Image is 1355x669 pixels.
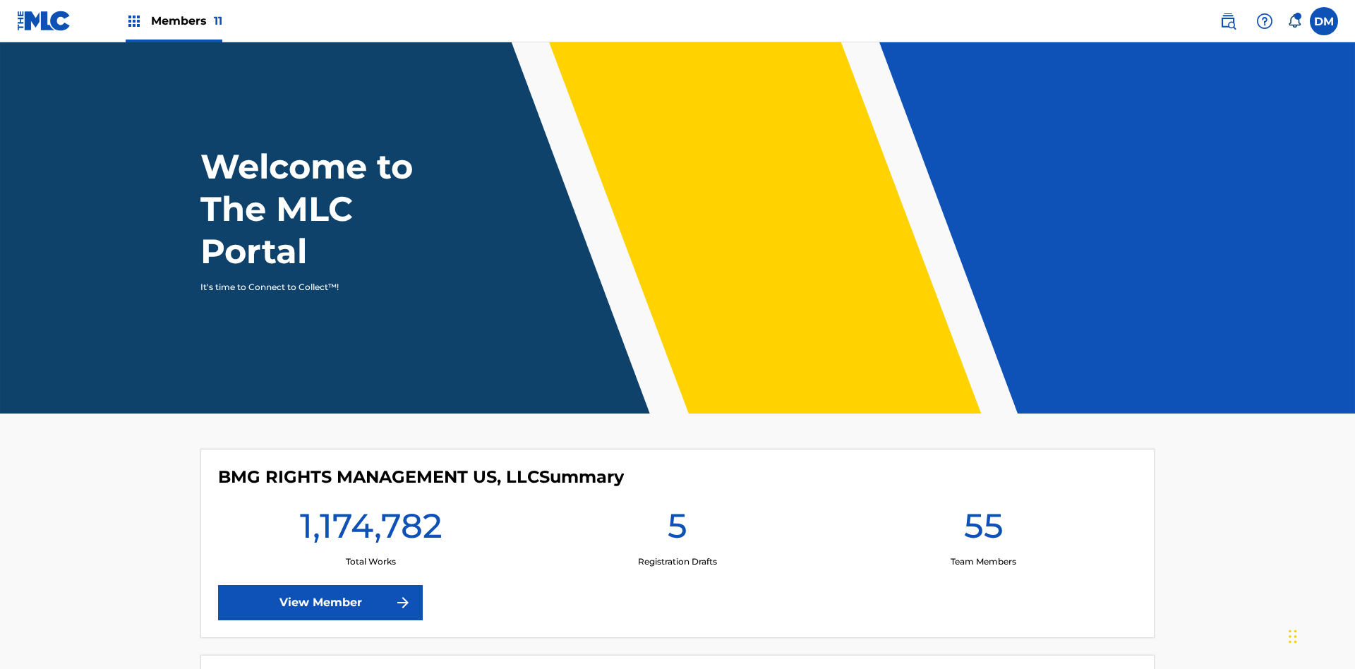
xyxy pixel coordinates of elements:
[638,555,717,568] p: Registration Drafts
[151,13,222,29] span: Members
[218,466,624,488] h4: BMG RIGHTS MANAGEMENT US, LLC
[1310,7,1338,35] div: User Menu
[1284,601,1355,669] iframe: Chat Widget
[218,585,423,620] a: View Member
[395,594,411,611] img: f7272a7cc735f4ea7f67.svg
[951,555,1016,568] p: Team Members
[200,145,464,272] h1: Welcome to The MLC Portal
[17,11,71,31] img: MLC Logo
[346,555,396,568] p: Total Works
[300,505,442,555] h1: 1,174,782
[214,14,222,28] span: 11
[200,281,445,294] p: It's time to Connect to Collect™!
[1289,615,1297,658] div: Drag
[1219,13,1236,30] img: search
[1214,7,1242,35] a: Public Search
[668,505,687,555] h1: 5
[1287,14,1301,28] div: Notifications
[1256,13,1273,30] img: help
[1251,7,1279,35] div: Help
[964,505,1004,555] h1: 55
[126,13,143,30] img: Top Rightsholders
